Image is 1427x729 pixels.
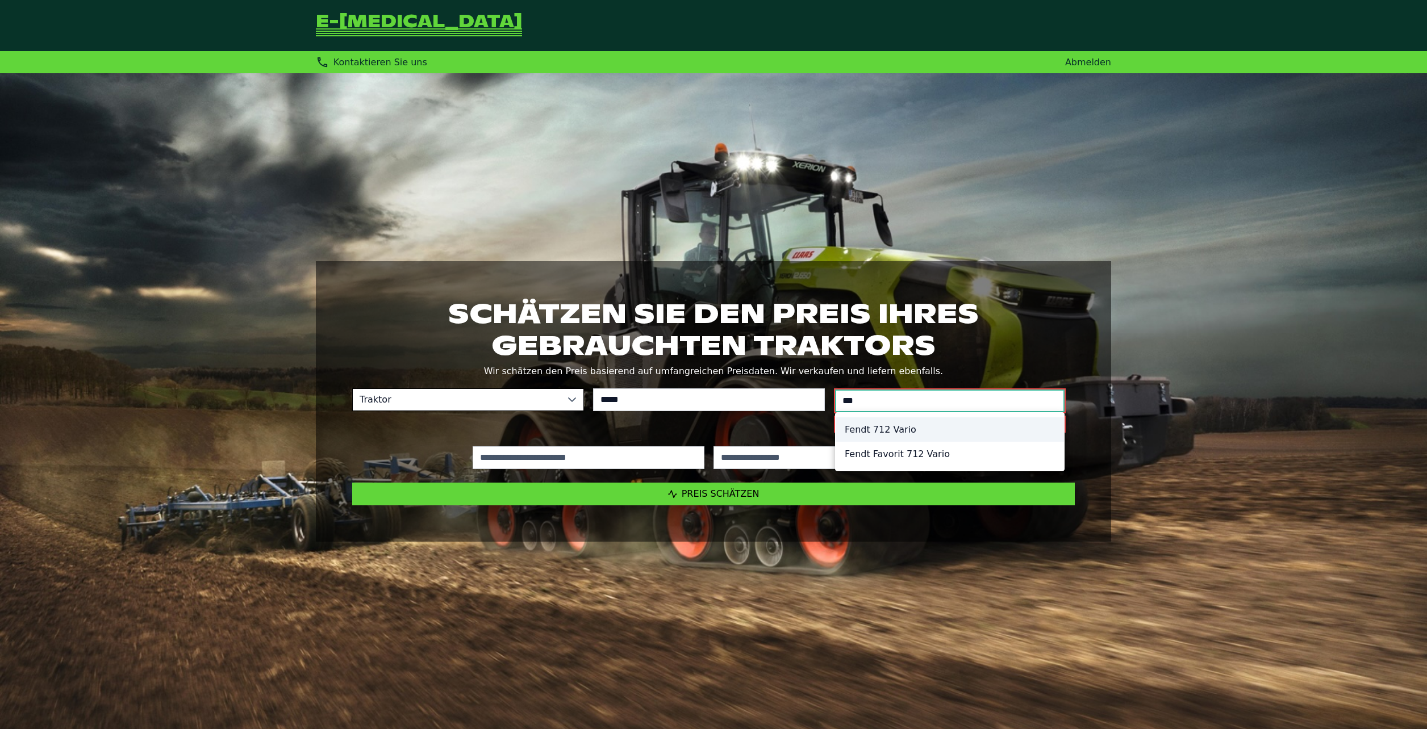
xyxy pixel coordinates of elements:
[352,483,1075,505] button: Preis schätzen
[316,56,427,69] div: Kontaktieren Sie uns
[836,413,1064,471] ul: Option List
[316,14,522,37] a: Zurück zur Startseite
[352,363,1075,379] p: Wir schätzen den Preis basierend auf umfangreichen Preisdaten. Wir verkaufen und liefern ebenfalls.
[352,298,1075,361] h1: Schätzen Sie den Preis Ihres gebrauchten Traktors
[682,488,760,499] span: Preis schätzen
[1065,57,1111,68] a: Abmelden
[836,417,1064,442] li: Fendt 712 Vario
[836,442,1064,466] li: Fendt Favorit 712 Vario
[834,416,1066,433] small: Bitte wählen Sie ein Modell aus den Vorschlägen
[353,389,561,410] span: Traktor
[333,57,427,68] span: Kontaktieren Sie uns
